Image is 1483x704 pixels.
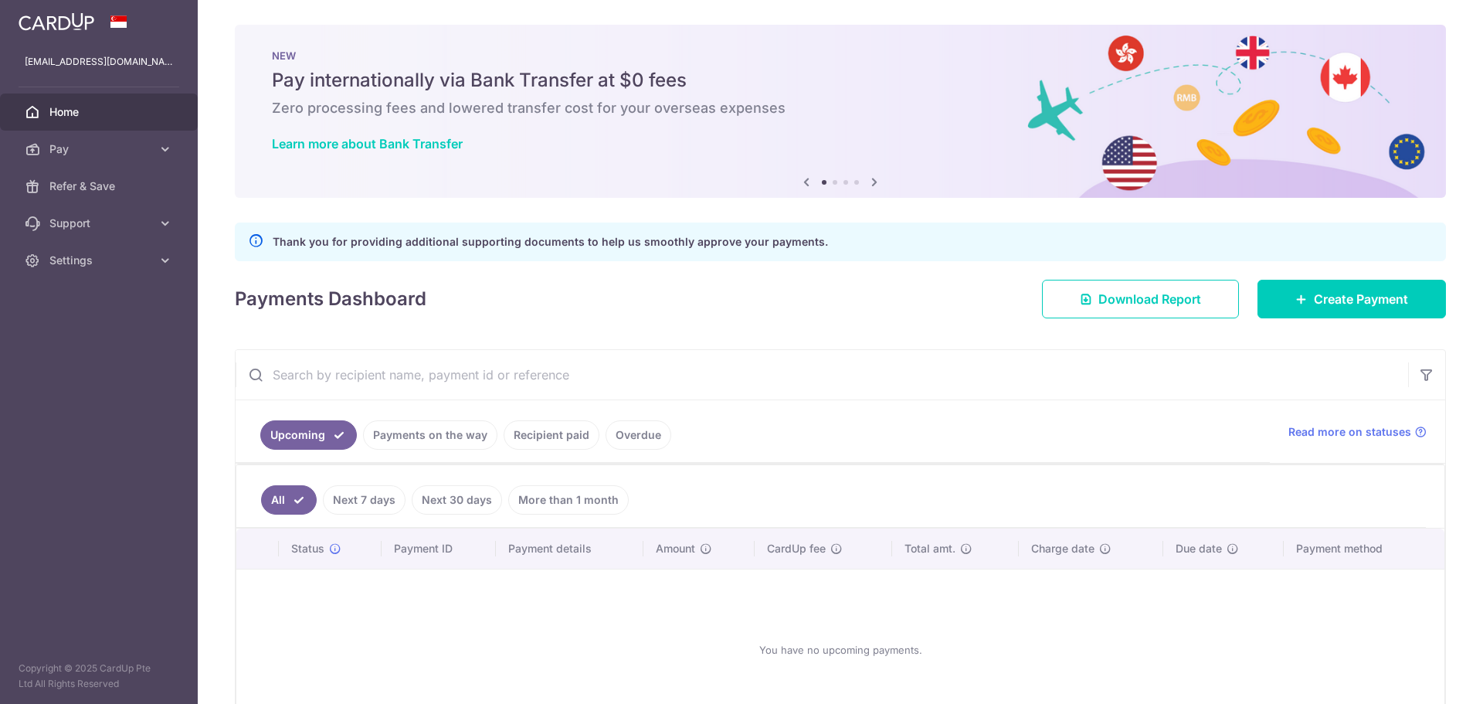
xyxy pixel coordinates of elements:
[272,68,1409,93] h5: Pay internationally via Bank Transfer at $0 fees
[1384,658,1468,696] iframe: Opens a widget where you can find more information
[1042,280,1239,318] a: Download Report
[260,420,357,450] a: Upcoming
[504,420,599,450] a: Recipient paid
[363,420,497,450] a: Payments on the way
[606,420,671,450] a: Overdue
[1314,290,1408,308] span: Create Payment
[272,49,1409,62] p: NEW
[1288,424,1427,440] a: Read more on statuses
[767,541,826,556] span: CardUp fee
[25,54,173,70] p: [EMAIL_ADDRESS][DOMAIN_NAME]
[235,25,1446,198] img: Bank transfer banner
[291,541,324,556] span: Status
[273,233,828,251] p: Thank you for providing additional supporting documents to help us smoothly approve your payments.
[1288,424,1411,440] span: Read more on statuses
[382,529,496,569] th: Payment ID
[272,99,1409,117] h6: Zero processing fees and lowered transfer cost for your overseas expenses
[323,485,406,515] a: Next 7 days
[235,285,426,313] h4: Payments Dashboard
[1031,541,1094,556] span: Charge date
[19,12,94,31] img: CardUp
[49,141,151,157] span: Pay
[1098,290,1201,308] span: Download Report
[49,179,151,194] span: Refer & Save
[49,253,151,268] span: Settings
[1284,529,1444,569] th: Payment method
[496,529,644,569] th: Payment details
[904,541,955,556] span: Total amt.
[49,104,151,120] span: Home
[261,485,317,515] a: All
[656,541,695,556] span: Amount
[1257,280,1446,318] a: Create Payment
[1176,541,1222,556] span: Due date
[412,485,502,515] a: Next 30 days
[272,136,463,151] a: Learn more about Bank Transfer
[236,350,1408,400] input: Search by recipient name, payment id or reference
[49,216,151,231] span: Support
[508,485,629,515] a: More than 1 month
